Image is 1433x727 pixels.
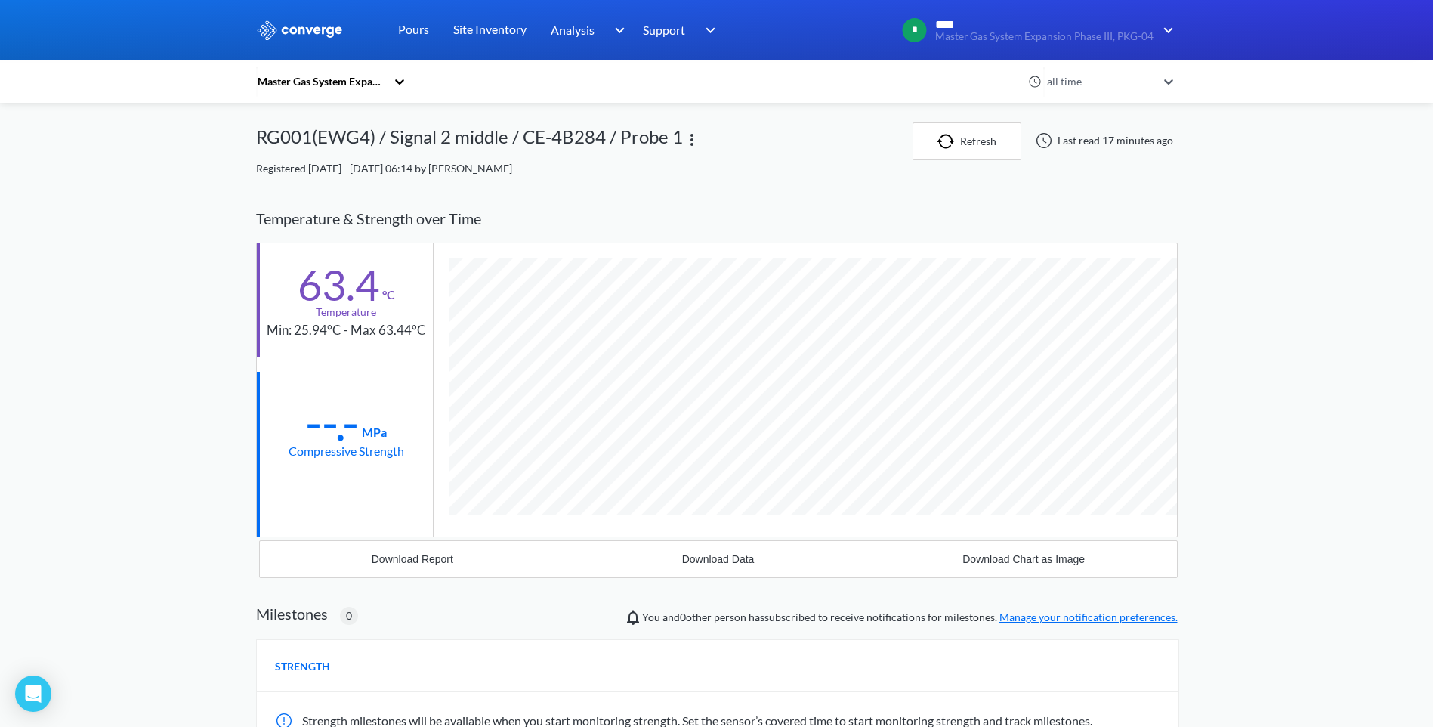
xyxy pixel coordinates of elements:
[1028,75,1042,88] img: icon-clock.svg
[1154,21,1178,39] img: downArrow.svg
[305,404,359,441] div: --.-
[1043,73,1157,90] div: all time
[624,608,642,626] img: notifications-icon.svg
[683,131,701,149] img: more.svg
[267,320,426,341] div: Min: 25.94°C - Max 63.44°C
[937,134,960,149] img: icon-refresh.svg
[871,541,1177,577] button: Download Chart as Image
[316,304,376,320] div: Temperature
[935,31,1154,42] span: Master Gas System Expansion Phase III, PKG-04
[642,609,1178,626] span: You and person has subscribed to receive notifications for milestones.
[289,441,404,460] div: Compressive Strength
[1027,131,1178,150] div: Last read 17 minutes ago
[551,20,595,39] span: Analysis
[643,20,685,39] span: Support
[15,676,51,712] div: Open Intercom Messenger
[256,605,328,623] h2: Milestones
[999,611,1178,623] a: Manage your notification preferences.
[260,541,566,577] button: Download Report
[680,611,712,623] span: 0 other
[256,122,683,160] div: RG001(EWG4) / Signal 2 middle / CE-4B284 / Probe 1
[565,541,871,577] button: Download Data
[346,608,352,624] span: 0
[604,21,628,39] img: downArrow.svg
[962,553,1085,565] div: Download Chart as Image
[275,658,330,675] span: STRENGTH
[682,553,755,565] div: Download Data
[913,122,1021,160] button: Refresh
[298,266,379,304] div: 63.4
[256,20,344,40] img: logo_ewhite.svg
[256,162,512,175] span: Registered [DATE] - [DATE] 06:14 by [PERSON_NAME]
[256,195,1178,243] div: Temperature & Strength over Time
[696,21,720,39] img: downArrow.svg
[372,553,453,565] div: Download Report
[256,73,386,90] div: Master Gas System Expansion Phase III, PKG-04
